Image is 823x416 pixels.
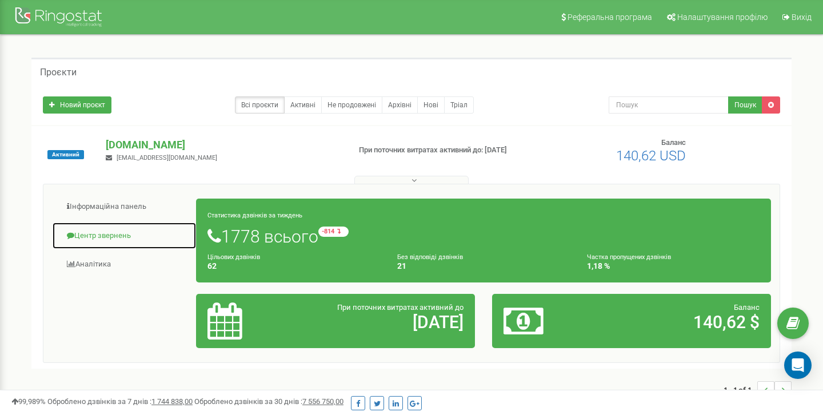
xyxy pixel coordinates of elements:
span: Активний [47,150,84,159]
small: -814 [318,227,349,237]
nav: ... [724,370,792,410]
h5: Проєкти [40,67,77,78]
span: Баланс [661,138,686,147]
span: Оброблено дзвінків за 7 днів : [47,397,193,406]
span: Вихід [792,13,812,22]
span: [EMAIL_ADDRESS][DOMAIN_NAME] [117,154,217,161]
a: Не продовжені [321,96,382,114]
a: Інформаційна панель [52,193,197,221]
span: Налаштування профілю [677,13,768,22]
span: Реферальна програма [568,13,652,22]
a: Аналiтика [52,251,197,278]
a: Нові [417,96,445,114]
h4: 62 [207,262,380,270]
small: Частка пропущених дзвінків [587,253,671,261]
a: Архівні [382,96,418,114]
h4: 1,18 % [587,262,760,270]
input: Пошук [609,96,729,114]
small: Цільових дзвінків [207,253,260,261]
h4: 21 [397,262,570,270]
u: 7 556 750,00 [302,397,343,406]
span: Баланс [734,303,760,312]
a: Всі проєкти [235,96,285,114]
h2: 140,62 $ [594,313,760,332]
span: При поточних витратах активний до [337,303,464,312]
p: При поточних витратах активний до: [DATE] [359,145,530,156]
span: Оброблено дзвінків за 30 днів : [194,397,343,406]
div: Open Intercom Messenger [784,352,812,379]
a: Тріал [444,96,474,114]
h2: [DATE] [298,313,464,332]
u: 1 744 838,00 [151,397,193,406]
span: 99,989% [11,397,46,406]
button: Пошук [728,96,762,114]
p: [DOMAIN_NAME] [106,138,340,152]
span: 1 - 1 of 1 [724,381,757,398]
small: Без відповіді дзвінків [397,253,463,261]
a: Центр звернень [52,222,197,250]
a: Новий проєкт [43,96,111,114]
span: 140,62 USD [616,148,686,164]
h1: 1778 всього [207,227,760,246]
small: Статистика дзвінків за тиждень [207,212,302,219]
a: Активні [284,96,322,114]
